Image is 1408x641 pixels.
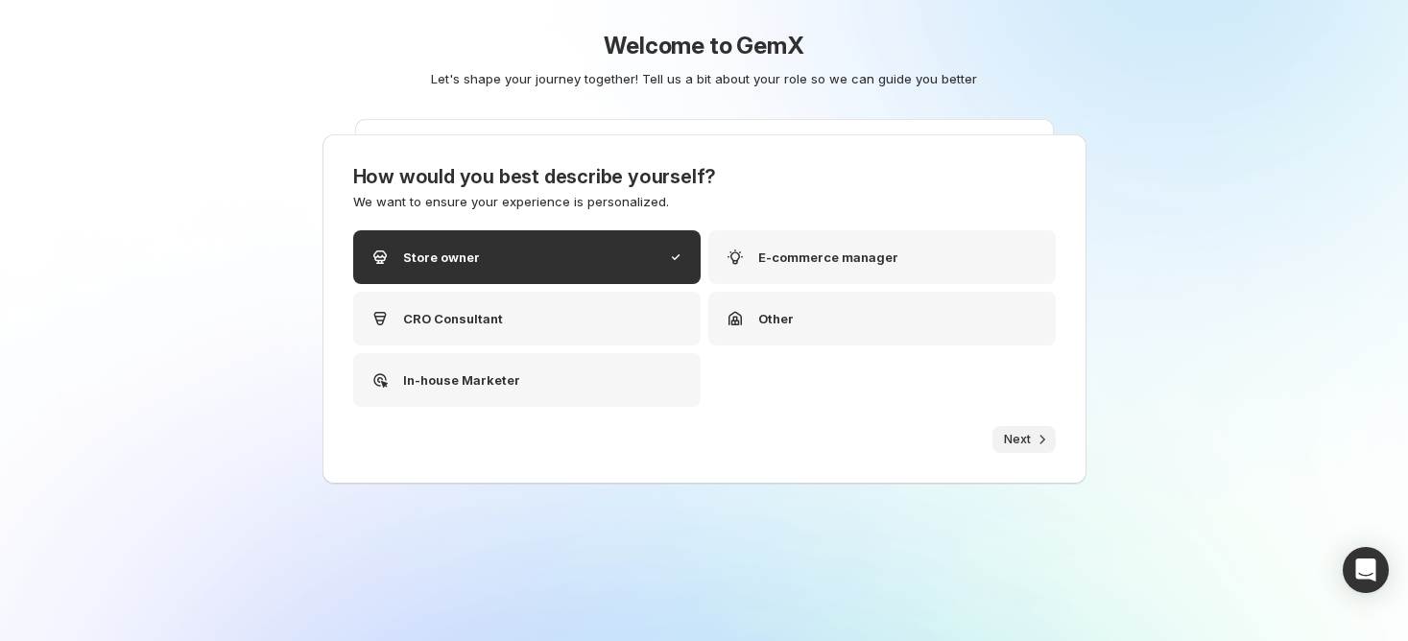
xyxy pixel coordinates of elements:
p: Store owner [403,248,480,267]
span: We want to ensure your experience is personalized. [353,194,669,209]
p: Other [758,309,794,328]
div: Open Intercom Messenger [1343,547,1389,593]
p: E-commerce manager [758,248,898,267]
h3: How would you best describe yourself? [353,165,1056,188]
h1: Welcome to GemX [249,31,1160,61]
p: CRO Consultant [403,309,503,328]
span: Next [1004,432,1031,447]
p: Let's shape your journey together! Tell us a bit about your role so we can guide you better [256,69,1153,88]
button: Next [992,426,1056,453]
p: In-house Marketer [403,370,520,390]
